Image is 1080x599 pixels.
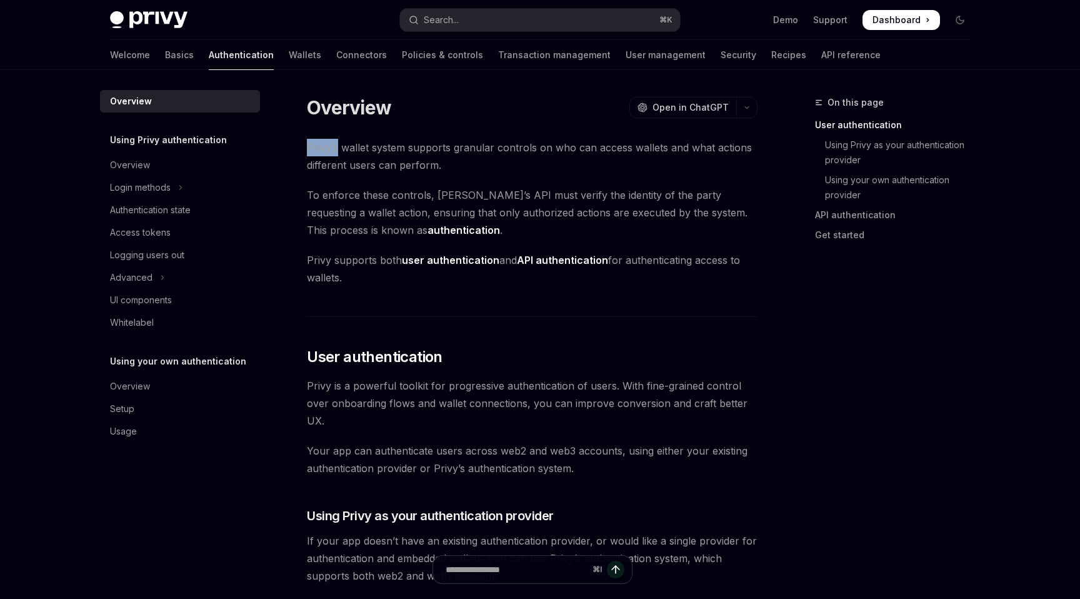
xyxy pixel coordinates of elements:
[815,205,980,225] a: API authentication
[110,379,150,394] div: Overview
[427,224,500,236] strong: authentication
[446,556,587,583] input: Ask a question...
[307,347,442,367] span: User authentication
[517,254,608,266] strong: API authentication
[307,377,757,430] span: Privy is a powerful toolkit for progressive authentication of users. With fine-grained control ov...
[771,40,806,70] a: Recipes
[872,14,921,26] span: Dashboard
[100,244,260,266] a: Logging users out
[110,203,191,218] div: Authentication state
[307,507,554,525] span: Using Privy as your authentication provider
[626,40,706,70] a: User management
[815,135,980,170] a: Using Privy as your authentication provider
[607,561,624,578] button: Send message
[110,424,137,439] div: Usage
[307,251,757,286] span: Privy supports both and for authenticating access to wallets.
[100,199,260,221] a: Authentication state
[110,158,150,173] div: Overview
[307,186,757,239] span: To enforce these controls, [PERSON_NAME]’s API must verify the identity of the party requesting a...
[110,354,246,369] h5: Using your own authentication
[110,94,152,109] div: Overview
[424,13,459,28] div: Search...
[813,14,847,26] a: Support
[721,40,756,70] a: Security
[100,289,260,311] a: UI components
[950,10,970,30] button: Toggle dark mode
[307,139,757,174] span: Privy’s wallet system supports granular controls on who can access wallets and what actions diffe...
[307,532,757,585] span: If your app doesn’t have an existing authentication provider, or would like a single provider for...
[100,154,260,176] a: Overview
[110,133,227,148] h5: Using Privy authentication
[821,40,881,70] a: API reference
[100,420,260,443] a: Usage
[773,14,798,26] a: Demo
[862,10,940,30] a: Dashboard
[165,40,194,70] a: Basics
[100,375,260,398] a: Overview
[110,401,134,416] div: Setup
[307,442,757,477] span: Your app can authenticate users across web2 and web3 accounts, using either your existing authent...
[827,95,884,110] span: On this page
[498,40,611,70] a: Transaction management
[110,248,184,263] div: Logging users out
[659,15,672,25] span: ⌘ K
[209,40,274,70] a: Authentication
[652,101,729,114] span: Open in ChatGPT
[100,311,260,334] a: Whitelabel
[110,270,152,285] div: Advanced
[402,254,499,266] strong: user authentication
[110,11,187,29] img: dark logo
[110,40,150,70] a: Welcome
[100,176,260,199] button: Toggle Login methods section
[400,9,680,31] button: Open search
[100,266,260,289] button: Toggle Advanced section
[815,170,980,205] a: Using your own authentication provider
[110,293,172,308] div: UI components
[100,221,260,244] a: Access tokens
[402,40,483,70] a: Policies & controls
[100,398,260,420] a: Setup
[815,225,980,245] a: Get started
[110,315,154,330] div: Whitelabel
[100,90,260,113] a: Overview
[307,96,391,119] h1: Overview
[110,225,171,240] div: Access tokens
[815,115,980,135] a: User authentication
[629,97,736,118] button: Open in ChatGPT
[110,180,171,195] div: Login methods
[336,40,387,70] a: Connectors
[289,40,321,70] a: Wallets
